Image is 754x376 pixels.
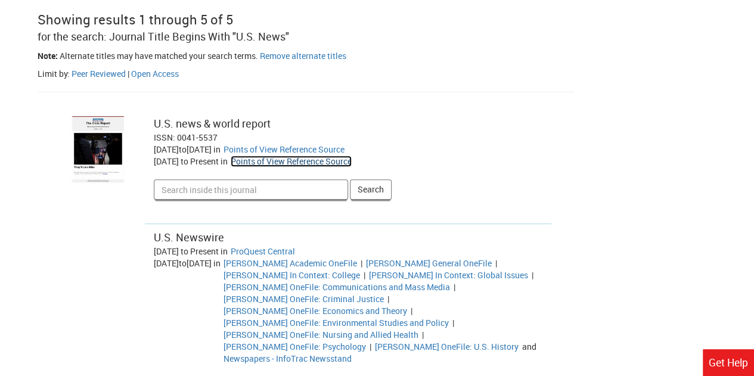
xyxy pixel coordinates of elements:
[179,144,187,155] span: to
[368,341,373,352] span: |
[224,353,352,364] a: Go to Newspapers - InfoTrac Newsstand
[60,50,258,61] span: Alternate titles may have matched your search terms.
[224,329,418,340] a: Go to Gale OneFile: Nursing and Allied Health
[494,257,499,269] span: |
[213,144,221,155] span: in
[154,132,543,144] div: ISSN: 0041-5537
[154,156,231,167] div: [DATE]
[181,246,219,257] span: to Present
[70,116,124,184] img: cover image for: U.S. news & world report
[128,68,129,79] span: |
[409,305,414,316] span: |
[181,156,219,167] span: to Present
[231,156,352,167] a: Go to Points of View Reference Source
[224,144,345,155] a: Go to Points of View Reference Source
[231,246,295,257] a: Go to ProQuest Central
[224,257,357,269] a: Go to Gale Academic OneFile
[221,156,228,167] span: in
[224,317,449,328] a: Go to Gale OneFile: Environmental Studies and Policy
[38,50,58,61] span: Note:
[224,281,450,293] a: Go to Gale OneFile: Communications and Mass Media
[520,341,538,352] span: and
[452,281,457,293] span: |
[154,144,224,156] div: [DATE] [DATE]
[213,257,221,269] span: in
[38,11,233,28] span: Showing results 1 through 5 of 5
[386,293,391,304] span: |
[154,116,543,132] div: U.S. news & world report
[179,257,187,269] span: to
[420,329,426,340] span: |
[366,257,492,269] a: Go to Gale General OneFile
[451,317,456,328] span: |
[38,68,70,79] span: Limit by:
[224,293,384,304] a: Go to Gale OneFile: Criminal Justice
[369,269,528,281] a: Go to Gale In Context: Global Issues
[72,68,126,79] a: Filter by peer reviewed
[359,257,364,269] span: |
[224,341,366,352] a: Go to Gale OneFile: Psychology
[260,50,346,61] a: Remove alternate titles
[131,68,179,79] a: Filter by peer open access
[375,341,519,352] a: Go to Gale OneFile: U.S. History
[362,269,367,281] span: |
[154,230,543,246] div: U.S. Newswire
[224,269,360,281] a: Go to Gale In Context: College
[38,29,289,43] span: for the search: Journal Title Begins With "U.S. News"
[224,305,407,316] a: Go to Gale OneFile: Economics and Theory
[350,179,392,200] button: Search
[530,269,535,281] span: |
[154,257,224,365] div: [DATE] [DATE]
[154,179,348,200] input: Search inside this journal
[154,246,231,257] div: [DATE]
[221,246,228,257] span: in
[703,349,754,376] a: Get Help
